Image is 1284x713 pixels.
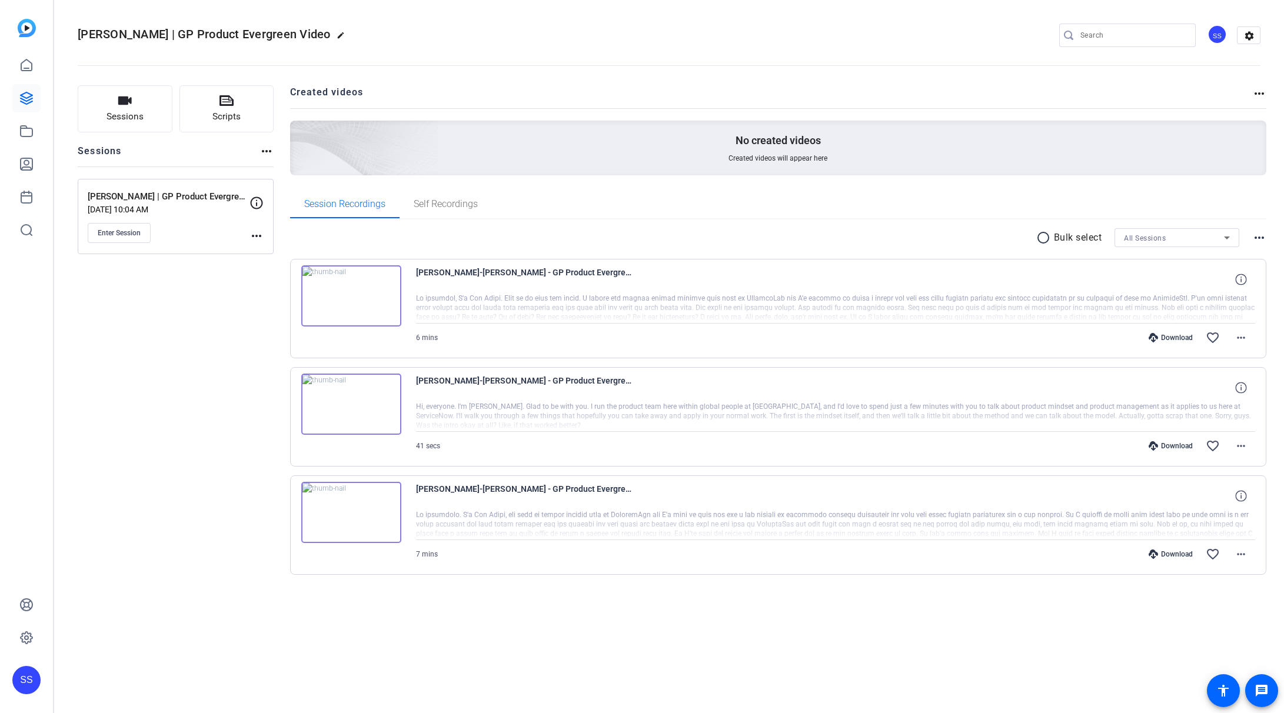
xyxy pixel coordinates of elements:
mat-icon: more_horiz [1234,439,1248,453]
button: Scripts [179,85,274,132]
mat-icon: favorite_border [1206,331,1220,345]
mat-icon: more_horiz [250,229,264,243]
div: Download [1143,333,1199,342]
mat-icon: more_horiz [1252,231,1266,245]
span: 6 mins [416,334,438,342]
span: [PERSON_NAME]-[PERSON_NAME] - GP Product Evergreen Video-2025-09-08-10-15-28-481-0 [416,482,634,510]
mat-icon: more_horiz [1252,86,1266,101]
img: thumb-nail [301,482,401,543]
div: Download [1143,549,1199,559]
input: Search [1080,28,1186,42]
ngx-avatar: Stephen Schultz [1208,25,1228,45]
button: Sessions [78,85,172,132]
span: All Sessions [1124,234,1166,242]
img: thumb-nail [301,374,401,435]
span: Scripts [212,110,241,124]
h2: Sessions [78,144,122,166]
mat-icon: edit [337,31,351,45]
div: SS [12,666,41,694]
span: 7 mins [416,550,438,558]
mat-icon: more_horiz [260,144,274,158]
mat-icon: favorite_border [1206,547,1220,561]
span: Session Recordings [304,199,385,209]
mat-icon: favorite_border [1206,439,1220,453]
p: Bulk select [1054,231,1102,245]
mat-icon: more_horiz [1234,331,1248,345]
span: 41 secs [416,442,440,450]
mat-icon: settings [1238,27,1261,45]
span: Sessions [107,110,144,124]
p: [DATE] 10:04 AM [88,205,250,214]
span: Enter Session [98,228,141,238]
img: thumb-nail [301,265,401,326]
span: Self Recordings [414,199,478,209]
img: Creted videos background [158,4,439,259]
button: Enter Session [88,223,151,243]
p: [PERSON_NAME] | GP Product Evergreen Video [88,190,250,204]
span: [PERSON_NAME] | GP Product Evergreen Video [78,27,331,41]
div: SS [1208,25,1227,44]
span: [PERSON_NAME]-[PERSON_NAME] - GP Product Evergreen Video-2025-09-08-10-26-19-145-0 [416,374,634,402]
h2: Created videos [290,85,1253,108]
img: blue-gradient.svg [18,19,36,37]
div: Download [1143,441,1199,451]
mat-icon: more_horiz [1234,547,1248,561]
p: No created videos [736,134,821,148]
mat-icon: radio_button_unchecked [1036,231,1054,245]
mat-icon: message [1255,684,1269,698]
mat-icon: accessibility [1216,684,1230,698]
span: [PERSON_NAME]-[PERSON_NAME] - GP Product Evergreen Video-2025-09-08-10-27-27-313-0 [416,265,634,294]
span: Created videos will appear here [729,154,827,163]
